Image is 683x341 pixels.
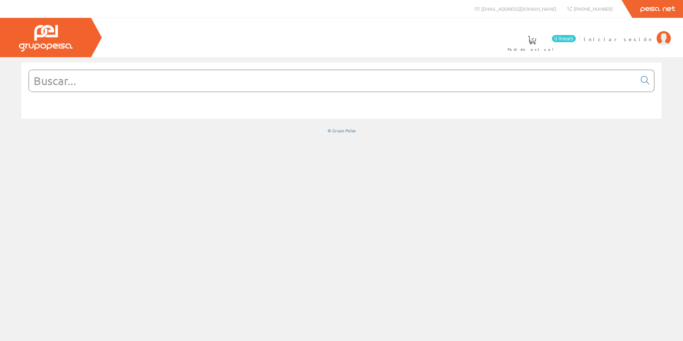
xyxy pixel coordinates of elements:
span: [EMAIL_ADDRESS][DOMAIN_NAME] [481,6,556,12]
div: © Grupo Peisa [21,128,662,134]
span: Pedido actual [508,46,556,53]
a: Iniciar sesión [584,30,671,36]
span: 0 línea/s [552,35,576,42]
img: Grupo Peisa [19,25,73,51]
input: Buscar... [29,70,637,92]
span: Iniciar sesión [584,35,653,43]
span: [PHONE_NUMBER] [574,6,613,12]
